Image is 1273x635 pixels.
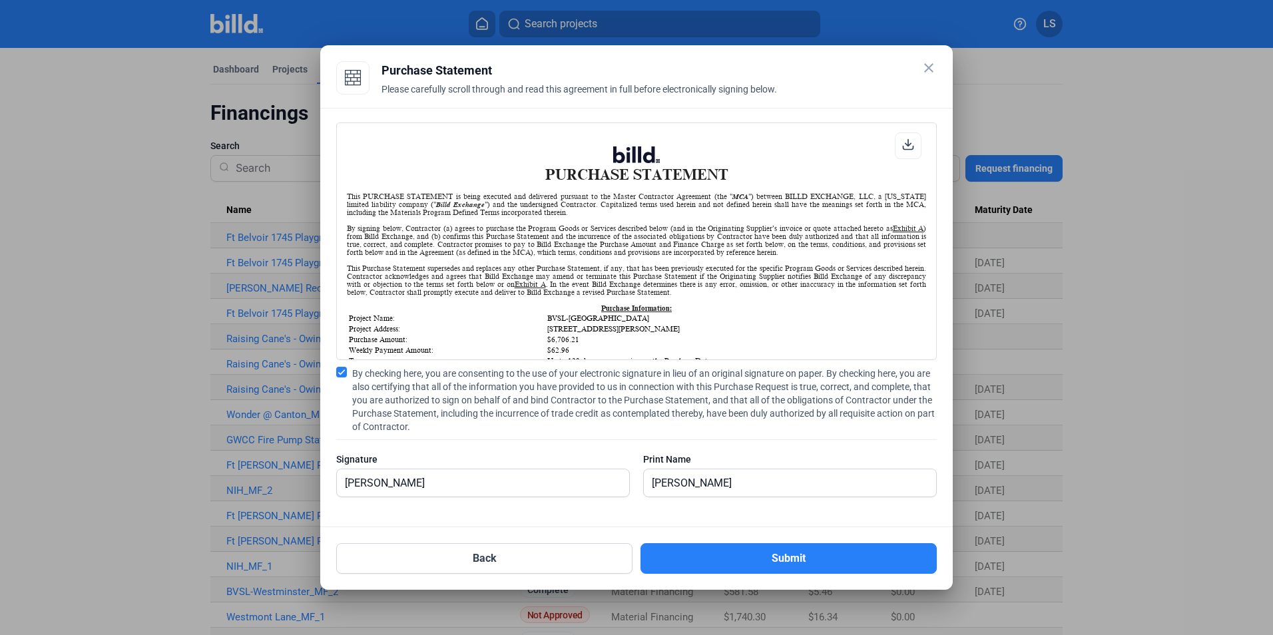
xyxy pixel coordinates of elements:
h1: PURCHASE STATEMENT [347,146,926,183]
div: Purchase Statement [382,61,937,80]
input: Signature [337,469,629,497]
td: [STREET_ADDRESS][PERSON_NAME] [547,324,925,333]
td: Project Name: [348,314,545,323]
button: Submit [640,543,937,574]
div: Print Name [643,453,937,466]
div: Signature [336,453,630,466]
td: Project Address: [348,324,545,333]
td: $62.96 [547,345,925,355]
button: Back [336,543,633,574]
span: By checking here, you are consenting to the use of your electronic signature in lieu of an origin... [352,367,937,433]
div: This PURCHASE STATEMENT is being executed and delivered pursuant to the Master Contractor Agreeme... [347,192,926,216]
td: Weekly Payment Amount: [348,345,545,355]
div: Please carefully scroll through and read this agreement in full before electronically signing below. [382,83,937,112]
mat-icon: close [921,60,937,76]
u: Exhibit A [515,280,546,288]
td: BVSL-[GEOGRAPHIC_DATA] [547,314,925,323]
i: MCA [732,192,748,200]
u: Exhibit A [893,224,923,232]
input: Print Name [644,469,921,497]
td: Term: [348,356,545,365]
u: Purchase Information: [601,304,672,312]
td: $6,706.21 [547,335,925,344]
td: Purchase Amount: [348,335,545,344]
div: This Purchase Statement supersedes and replaces any other Purchase Statement, if any, that has be... [347,264,926,296]
i: Billd Exchange [436,200,485,208]
div: By signing below, Contractor (a) agrees to purchase the Program Goods or Services described below... [347,224,926,256]
td: Up to 120 days, commencing on the Purchase Date [547,356,925,365]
